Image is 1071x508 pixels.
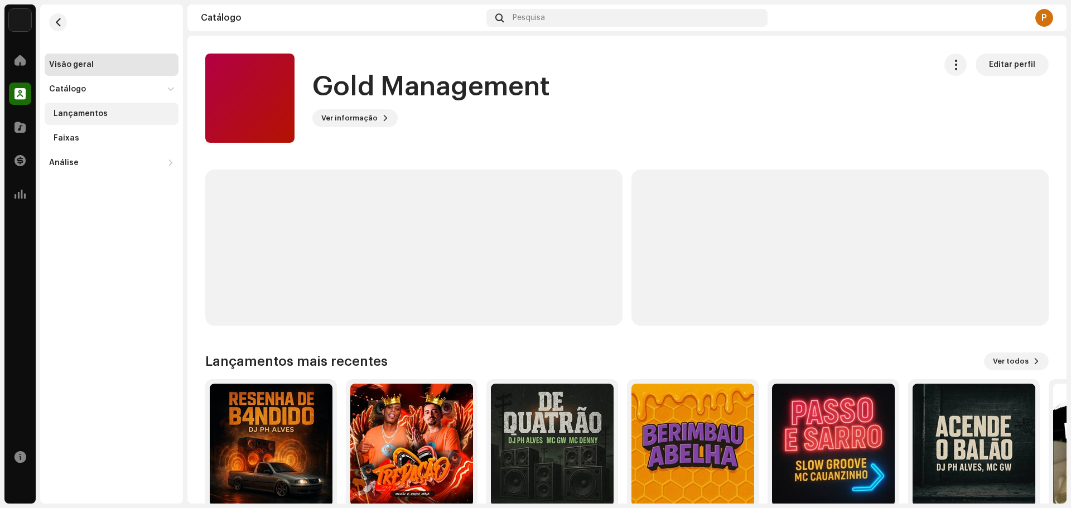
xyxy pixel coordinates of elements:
[45,152,178,174] re-m-nav-dropdown: Análise
[631,384,754,506] img: b11ddf2c-a25c-40e7-805f-ebd59bc4ca71
[312,109,398,127] button: Ver informação
[989,54,1035,76] span: Editar perfil
[49,158,79,167] div: Análise
[9,9,31,31] img: 730b9dfe-18b5-4111-b483-f30b0c182d82
[45,103,178,125] re-m-nav-item: Lançamentos
[772,384,895,506] img: ecb53f69-7e70-48df-a510-4b1cac443fd6
[210,384,332,506] img: e24aff54-0c89-4b1b-bd3b-56a13fba2a07
[984,352,1049,370] button: Ver todos
[201,13,482,22] div: Catálogo
[49,85,86,94] div: Catálogo
[491,384,614,506] img: 325b7038-b3fc-4222-998d-46951405c0b1
[993,350,1029,372] span: Ver todos
[54,134,79,143] div: Faixas
[513,13,545,22] span: Pesquisa
[49,60,94,69] div: Visão geral
[45,54,178,76] re-m-nav-item: Visão geral
[913,384,1035,506] img: c6ffd30e-bb38-4cef-9c91-a0a0d67b5009
[312,69,550,105] h1: Gold Management
[205,352,388,370] h3: Lançamentos mais recentes
[976,54,1049,76] button: Editar perfil
[45,127,178,149] re-m-nav-item: Faixas
[350,384,473,506] img: 665ebea1-f62b-4a75-9896-ec9f8db9efcb
[321,107,378,129] span: Ver informação
[45,78,178,149] re-m-nav-dropdown: Catálogo
[1035,9,1053,27] div: P
[54,109,108,118] div: Lançamentos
